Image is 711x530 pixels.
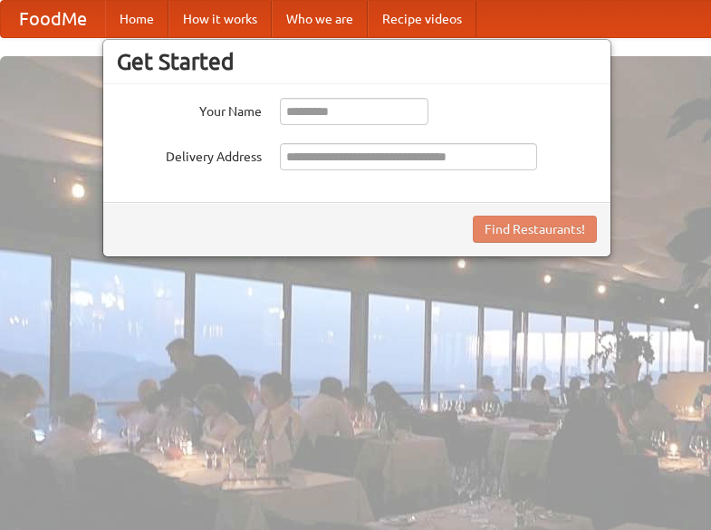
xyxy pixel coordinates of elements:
[473,216,597,243] button: Find Restaurants!
[168,1,272,37] a: How it works
[117,143,262,166] label: Delivery Address
[117,48,597,75] h3: Get Started
[272,1,368,37] a: Who we are
[368,1,476,37] a: Recipe videos
[1,1,105,37] a: FoodMe
[117,98,262,120] label: Your Name
[105,1,168,37] a: Home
